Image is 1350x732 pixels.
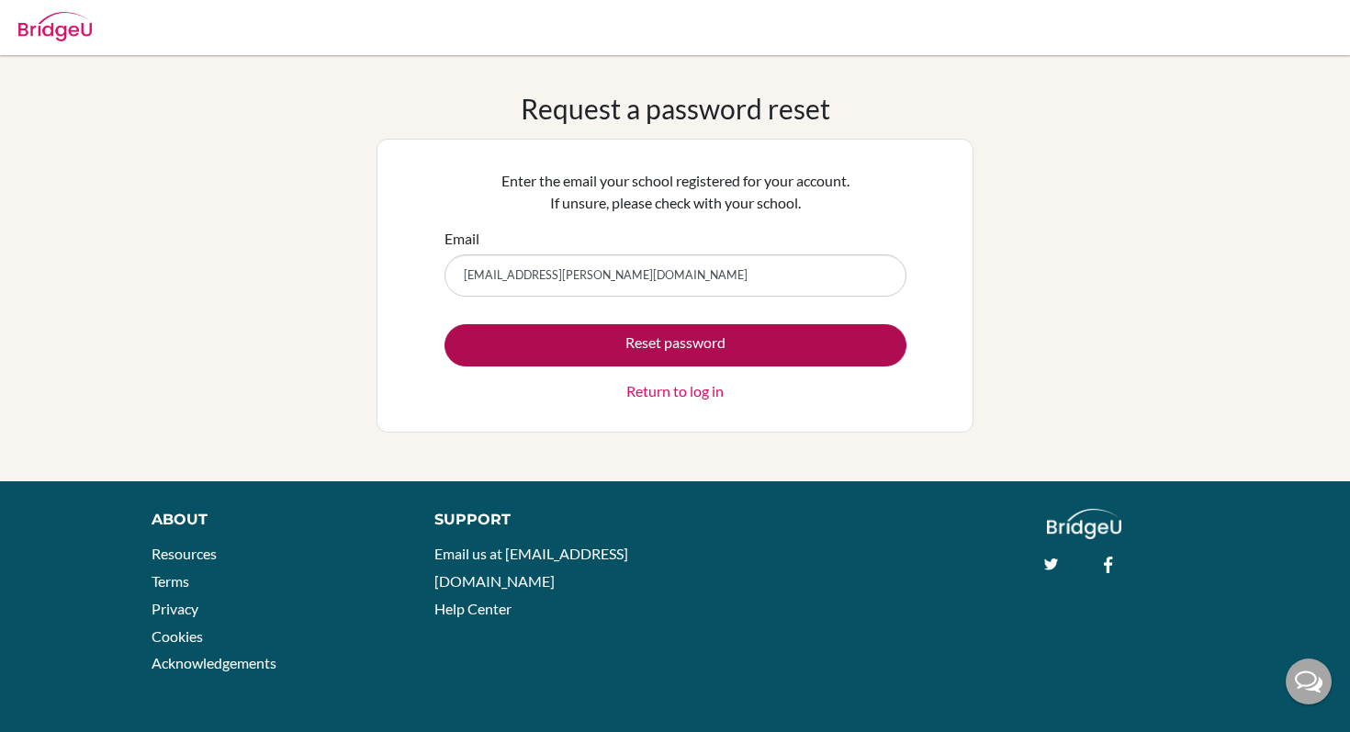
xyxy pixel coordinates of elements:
a: Cookies [152,627,203,645]
a: Return to log in [626,380,724,402]
span: Help [42,13,80,29]
label: Email [444,228,479,250]
button: Reset password [444,324,906,366]
a: Help Center [434,600,512,617]
a: Resources [152,545,217,562]
a: Privacy [152,600,198,617]
img: logo_white@2x-f4f0deed5e89b7ecb1c2cc34c3e3d731f90f0f143d5ea2071677605dd97b5244.png [1047,509,1121,539]
h1: Request a password reset [521,92,830,125]
a: Acknowledgements [152,654,276,671]
a: Terms [152,572,189,590]
a: Email us at [EMAIL_ADDRESS][DOMAIN_NAME] [434,545,628,590]
div: About [152,509,393,531]
div: Support [434,509,657,531]
p: Enter the email your school registered for your account. If unsure, please check with your school. [444,170,906,214]
img: Bridge-U [18,12,92,41]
